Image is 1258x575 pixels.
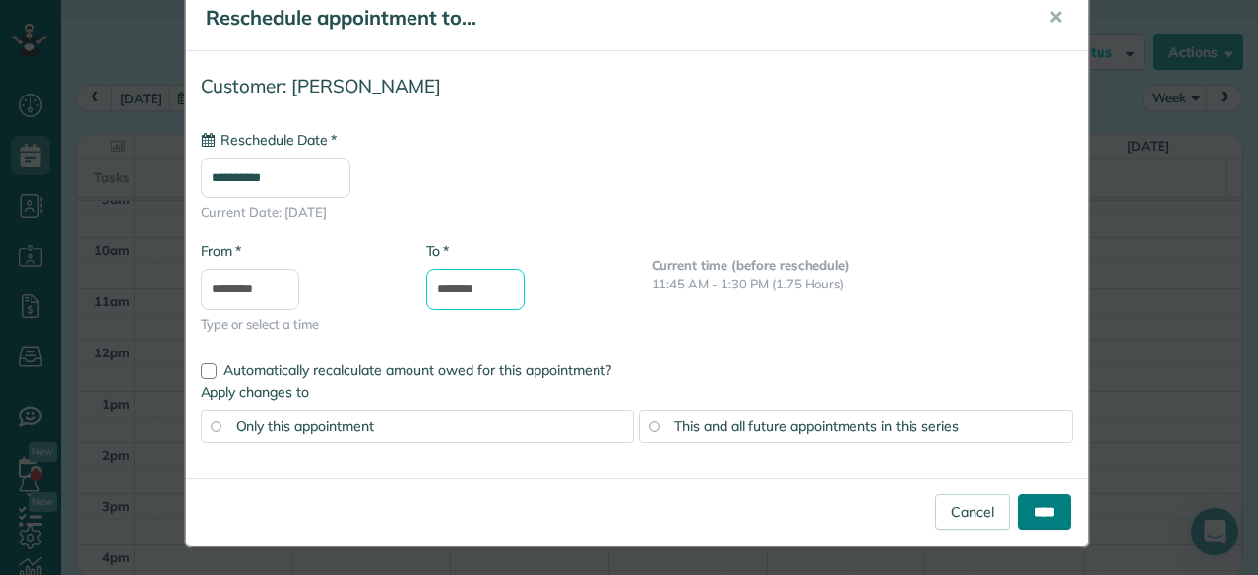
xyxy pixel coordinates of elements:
[201,130,337,150] label: Reschedule Date
[201,241,241,261] label: From
[935,494,1010,530] a: Cancel
[1048,6,1063,29] span: ✕
[206,4,1021,32] h5: Reschedule appointment to...
[201,315,397,334] span: Type or select a time
[652,275,1073,293] p: 11:45 AM - 1:30 PM (1.75 Hours)
[211,421,220,431] input: Only this appointment
[201,203,1073,222] span: Current Date: [DATE]
[201,382,1073,402] label: Apply changes to
[674,417,959,435] span: This and all future appointments in this series
[201,76,1073,96] h4: Customer: [PERSON_NAME]
[649,421,659,431] input: This and all future appointments in this series
[426,241,449,261] label: To
[236,417,374,435] span: Only this appointment
[223,361,611,379] span: Automatically recalculate amount owed for this appointment?
[652,257,850,273] b: Current time (before reschedule)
